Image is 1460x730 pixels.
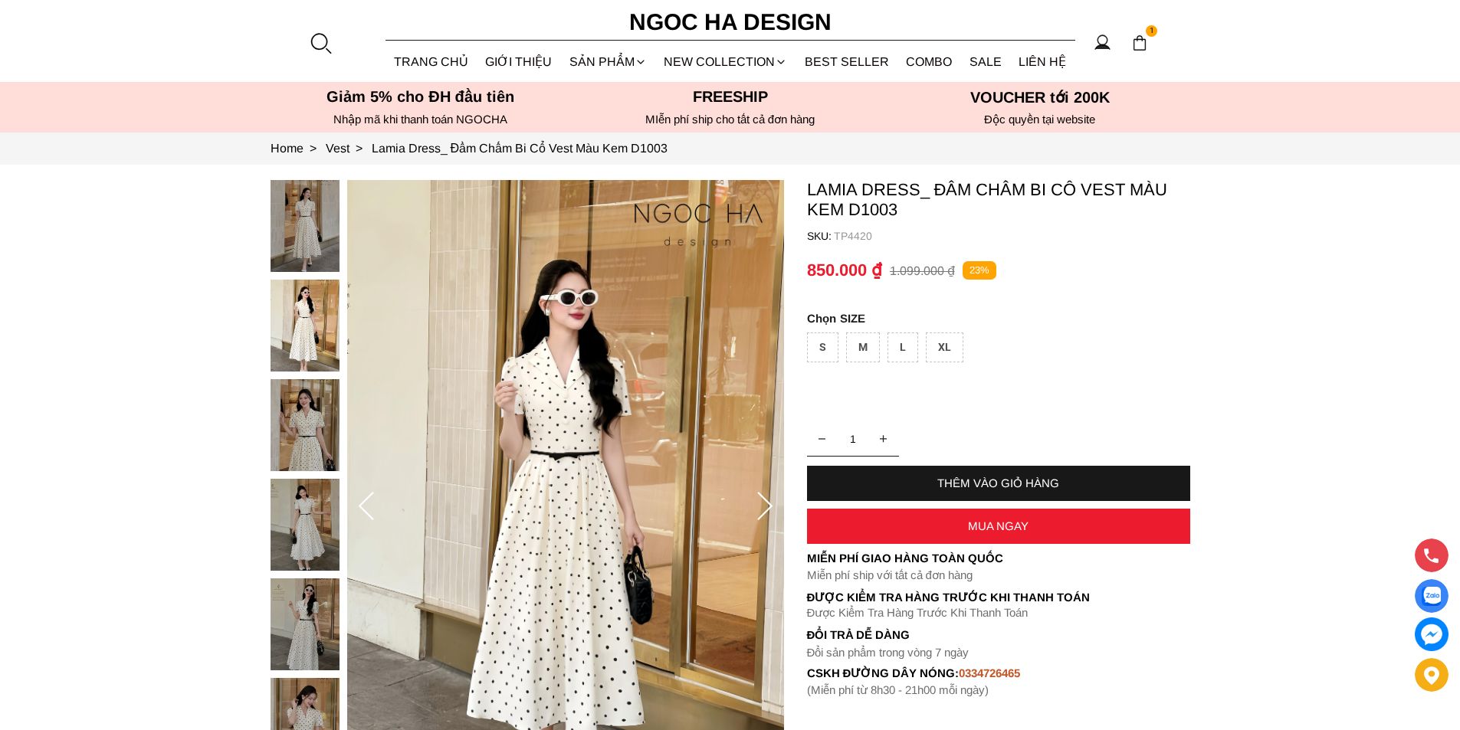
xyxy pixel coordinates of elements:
[271,379,340,471] img: Lamia Dress_ Đầm Chấm Bi Cổ Vest Màu Kem D1003_mini_2
[807,591,1190,604] p: Được Kiểm Tra Hàng Trước Khi Thanh Toán
[1146,25,1158,38] span: 1
[890,88,1190,106] h5: VOUCHER tới 200K
[961,41,1011,82] a: SALE
[807,646,970,659] font: Đổi sản phẩm trong vòng 7 ngày
[807,628,1190,641] h6: Đổi trả dễ dàng
[615,4,845,41] a: Ngoc Ha Design
[796,41,898,82] a: BEST SELLER
[333,113,507,126] font: Nhập mã khi thanh toán NGOCHA
[890,113,1190,126] h6: Độc quyền tại website
[1415,617,1449,651] a: messenger
[561,41,656,82] div: SẢN PHẨM
[271,280,340,372] img: Lamia Dress_ Đầm Chấm Bi Cổ Vest Màu Kem D1003_mini_1
[271,578,340,670] img: Lamia Dress_ Đầm Chấm Bi Cổ Vest Màu Kem D1003_mini_4
[386,41,477,82] a: TRANG CHỦ
[807,666,960,679] font: cskh đường dây nóng:
[807,424,899,454] input: Quantity input
[303,142,323,155] span: >
[477,41,561,82] a: GIỚI THIỆU
[807,476,1190,489] div: THÊM VÀO GIỎ HÀNG
[655,41,796,82] a: NEW COLLECTION
[1010,41,1075,82] a: LIÊN HỆ
[271,180,340,272] img: Lamia Dress_ Đầm Chấm Bi Cổ Vest Màu Kem D1003_mini_0
[887,332,918,362] div: L
[807,683,989,696] font: (Miễn phí từ 8h30 - 21h00 mỗi ngày)
[807,260,882,280] p: 850.000 ₫
[807,552,1003,565] font: Miễn phí giao hàng toàn quốc
[926,332,963,362] div: XL
[271,479,340,571] img: Lamia Dress_ Đầm Chấm Bi Cổ Vest Màu Kem D1003_mini_3
[1415,579,1449,613] a: Display image
[807,312,1190,325] p: SIZE
[271,142,326,155] a: Link to Home
[807,606,1190,620] p: Được Kiểm Tra Hàng Trước Khi Thanh Toán
[959,666,1020,679] font: 0334726465
[372,142,668,155] a: Link to Lamia Dress_ Đầm Chấm Bi Cổ Vest Màu Kem D1003
[834,230,1190,242] p: TP4420
[326,88,514,105] font: Giảm 5% cho ĐH đầu tiên
[807,180,1190,220] p: Lamia Dress_ Đầm Chấm Bi Cổ Vest Màu Kem D1003
[580,113,881,126] h6: MIễn phí ship cho tất cả đơn hàng
[807,230,834,242] h6: SKU:
[890,264,955,278] p: 1.099.000 ₫
[349,142,369,155] span: >
[1131,34,1148,51] img: img-CART-ICON-ksit0nf1
[963,261,996,280] p: 23%
[326,142,372,155] a: Link to Vest
[693,88,768,105] font: Freeship
[807,332,838,362] div: S
[897,41,961,82] a: Combo
[1422,587,1441,606] img: Display image
[807,568,973,581] font: Miễn phí ship với tất cả đơn hàng
[807,519,1190,532] div: MUA NGAY
[846,332,880,362] div: M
